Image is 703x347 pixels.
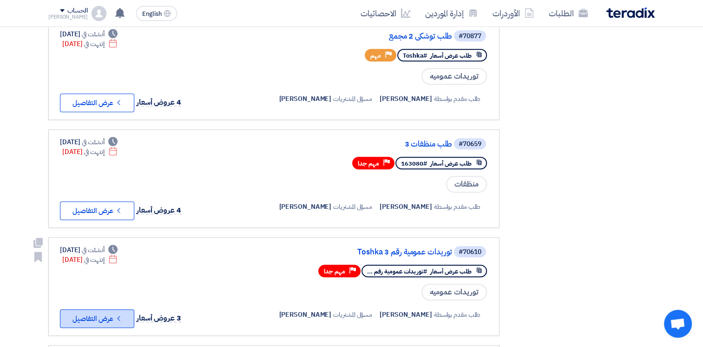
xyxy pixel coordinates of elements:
div: [DATE] [60,245,118,255]
span: [PERSON_NAME] [380,94,432,104]
span: [PERSON_NAME] [380,202,432,212]
span: 3 عروض أسعار [137,313,181,324]
span: إنتهت في [84,39,104,49]
span: طلب عرض أسعار [430,51,472,60]
span: إنتهت في [84,255,104,265]
div: الحساب [67,7,87,15]
button: English [136,6,177,21]
div: #70610 [459,249,481,255]
div: #70659 [459,141,481,147]
a: الطلبات [541,2,595,24]
span: مسؤل المشتريات [333,202,372,212]
div: #70877 [459,33,481,40]
span: مسؤل المشتريات [333,94,372,104]
span: طلب عرض أسعار [430,159,472,168]
img: Teradix logo [606,7,655,18]
a: إدارة الموردين [418,2,485,24]
span: مسؤل المشتريات [333,310,372,320]
span: [PERSON_NAME] [380,310,432,320]
span: #توريدات عمومية رقم ... [367,267,427,276]
span: توريدات عموميه [421,68,487,85]
span: [PERSON_NAME] [279,310,331,320]
a: طلب منظفات 3 [266,140,452,148]
a: توريدات عمومية رقم 3 Toshka [266,248,452,256]
span: طلب عرض أسعار [430,267,472,276]
span: إنتهت في [84,147,104,157]
span: 4 عروض أسعار [137,205,181,216]
span: #163080 [401,159,427,168]
a: طلب توشكي 2 مجمع [266,32,452,40]
span: مهم جدا [358,159,379,168]
span: توريدات عموميه [421,284,487,300]
span: مهم [370,51,381,60]
span: أنشئت في [82,137,104,147]
button: عرض التفاصيل [60,201,134,220]
div: [PERSON_NAME] [48,14,88,20]
span: مهم جدا [324,267,345,276]
div: [DATE] [60,137,118,147]
span: منظفات [446,176,487,193]
span: طلب مقدم بواسطة [434,202,481,212]
span: أنشئت في [82,29,104,39]
button: عرض التفاصيل [60,309,134,328]
img: profile_test.png [92,6,106,21]
div: [DATE] [62,147,118,157]
div: [DATE] [62,255,118,265]
span: 4 عروض أسعار [137,97,181,108]
span: #Toshka [403,51,427,60]
span: طلب مقدم بواسطة [434,310,481,320]
div: [DATE] [60,29,118,39]
button: عرض التفاصيل [60,93,134,112]
a: الأوردرات [485,2,541,24]
a: الاحصائيات [353,2,418,24]
div: Open chat [664,310,692,338]
span: [PERSON_NAME] [279,94,331,104]
div: [DATE] [62,39,118,49]
span: English [142,11,162,17]
span: [PERSON_NAME] [279,202,331,212]
span: طلب مقدم بواسطة [434,94,481,104]
span: أنشئت في [82,245,104,255]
